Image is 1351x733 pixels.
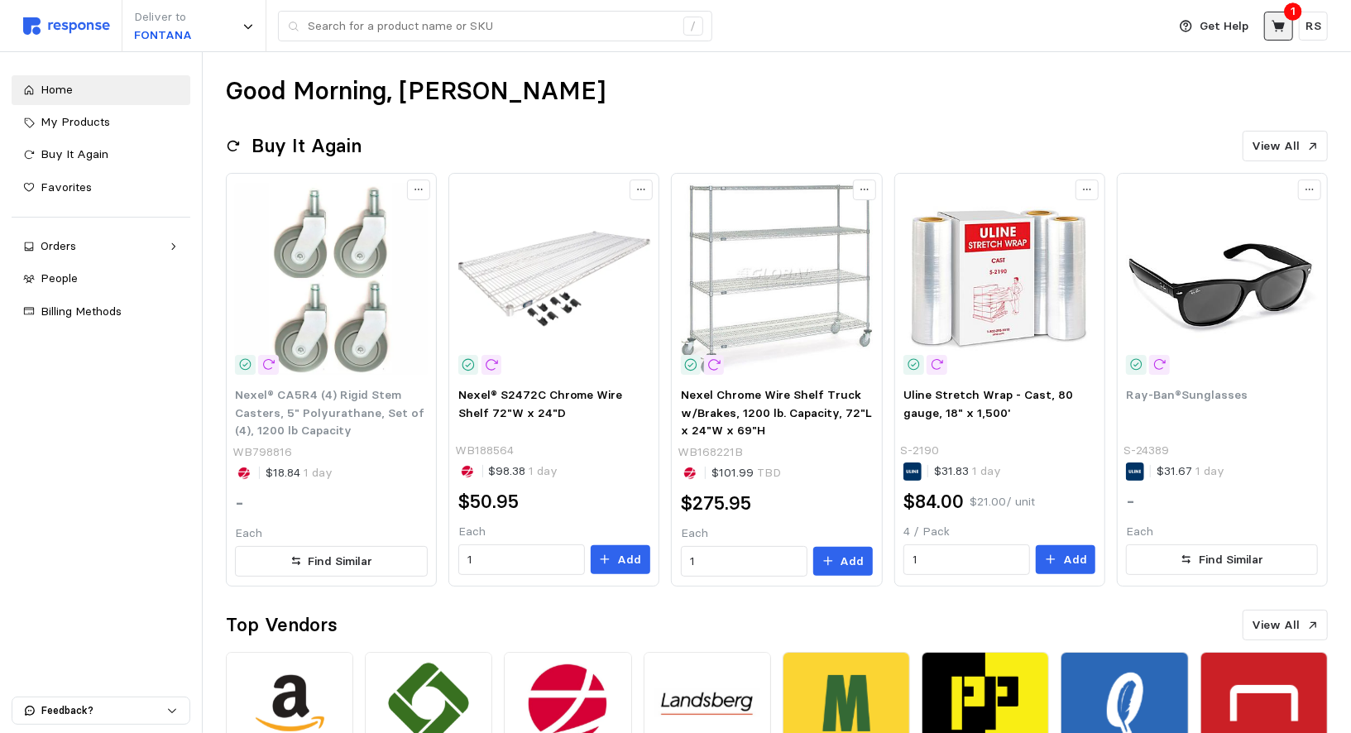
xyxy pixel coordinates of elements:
[12,264,190,294] a: People
[813,547,873,577] button: Add
[41,82,73,97] span: Home
[235,183,427,375] img: 798816A.webp
[308,12,674,41] input: Search for a product name or SKU
[12,232,190,261] a: Orders
[1036,545,1095,575] button: Add
[41,237,161,256] div: Orders
[12,140,190,170] a: Buy It Again
[226,612,338,638] h2: Top Vendors
[300,465,333,480] span: 1 day
[754,465,781,480] span: TBD
[934,462,1001,481] p: $31.83
[903,183,1095,375] img: S-2190
[309,553,373,571] p: Find Similar
[226,75,606,108] h1: Good Morning, [PERSON_NAME]
[1126,523,1318,541] p: Each
[841,553,865,571] p: Add
[526,463,558,478] span: 1 day
[1157,462,1224,481] p: $31.67
[681,183,873,375] img: nxlate72x24x63truck.jpg
[1126,544,1318,576] button: Find Similar
[903,387,1073,420] span: Uline Stretch Wrap - Cast, 80 gauge, 18" x 1,500'
[1126,387,1248,402] span: Ray-Ban®Sunglasses
[1243,610,1328,641] button: View All
[235,387,424,438] span: Nexel® CA5R4 (4) Rigid Stem Casters, 5" Polyurathane, Set of (4), 1200 lb Capacity
[458,523,650,541] p: Each
[1305,17,1321,36] p: RS
[1170,11,1259,42] button: Get Help
[232,443,292,462] p: WB798816
[683,17,703,36] div: /
[458,387,623,420] span: Nexel® S2472C Chrome Wire Shelf 72"W x 24"D
[1200,17,1249,36] p: Get Help
[12,697,189,724] button: Feedback?
[1123,442,1170,460] p: S-24389
[903,523,1095,541] p: 4 / Pack
[711,464,781,482] p: $101.99
[41,304,122,319] span: Billing Methods
[1253,616,1301,635] p: View All
[1063,551,1087,569] p: Add
[134,8,192,26] p: Deliver to
[970,493,1035,511] p: $21.00 / unit
[901,442,940,460] p: S-2190
[41,146,108,161] span: Buy It Again
[1291,2,1296,21] p: 1
[235,525,427,543] p: Each
[458,489,519,515] h2: $50.95
[235,491,244,516] h2: -
[681,491,751,516] h2: $275.95
[458,183,650,375] img: 188564.webp
[252,133,362,159] h2: Buy It Again
[1243,131,1328,162] button: View All
[12,297,190,327] a: Billing Methods
[41,180,92,194] span: Favorites
[12,75,190,105] a: Home
[681,525,873,543] p: Each
[1253,137,1301,156] p: View All
[467,545,575,575] input: Qty
[266,464,333,482] p: $18.84
[591,545,650,575] button: Add
[1299,12,1328,41] button: RS
[235,546,427,577] button: Find Similar
[1199,551,1263,569] p: Find Similar
[41,271,78,285] span: People
[913,545,1021,575] input: Qty
[41,114,110,129] span: My Products
[489,462,558,481] p: $98.38
[617,551,641,569] p: Add
[1126,489,1135,515] h2: -
[455,442,514,460] p: WB188564
[12,108,190,137] a: My Products
[969,463,1001,478] span: 1 day
[690,547,798,577] input: Qty
[134,26,192,45] p: FONTANA
[1192,463,1224,478] span: 1 day
[681,387,872,438] span: Nexel Chrome Wire Shelf Truck w/Brakes, 1200 lb. Capacity, 72"L x 24"W x 69"H
[23,17,110,35] img: svg%3e
[903,489,964,515] h2: $84.00
[41,703,166,718] p: Feedback?
[678,443,743,462] p: WB168221B
[12,173,190,203] a: Favorites
[1126,183,1318,375] img: S-24389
